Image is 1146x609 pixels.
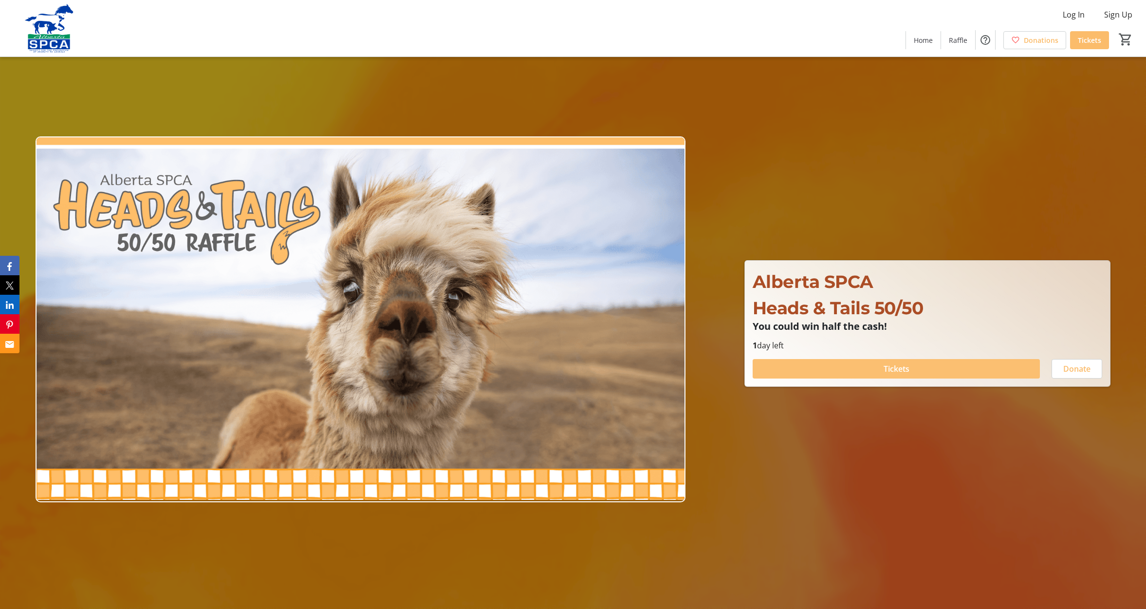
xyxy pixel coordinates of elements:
[753,271,873,292] span: Alberta SPCA
[1078,35,1101,45] span: Tickets
[1070,31,1109,49] a: Tickets
[1052,359,1102,379] button: Donate
[1117,31,1134,48] button: Cart
[884,363,909,375] span: Tickets
[941,31,975,49] a: Raffle
[753,359,1040,379] button: Tickets
[914,35,933,45] span: Home
[976,30,995,50] button: Help
[36,136,685,502] img: Campaign CTA Media Photo
[1063,363,1091,375] span: Donate
[753,340,1103,351] p: day left
[6,4,92,53] img: Alberta SPCA's Logo
[1055,7,1092,22] button: Log In
[949,35,967,45] span: Raffle
[753,340,757,351] span: 1
[753,321,1103,332] p: You could win half the cash!
[753,297,924,319] span: Heads & Tails 50/50
[1024,35,1058,45] span: Donations
[1104,9,1132,20] span: Sign Up
[1063,9,1085,20] span: Log In
[1003,31,1066,49] a: Donations
[906,31,941,49] a: Home
[1096,7,1140,22] button: Sign Up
